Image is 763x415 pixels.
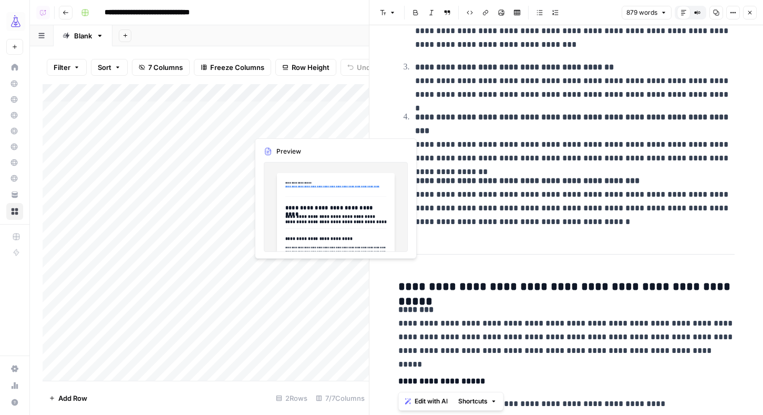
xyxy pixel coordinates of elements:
a: Your Data [6,186,23,203]
button: Filter [47,59,87,76]
a: Usage [6,377,23,394]
button: Undo [341,59,381,76]
button: Freeze Columns [194,59,271,76]
a: Browse [6,203,23,220]
span: Freeze Columns [210,62,264,73]
img: AirOps Growth Logo [6,12,25,31]
span: Edit with AI [415,397,448,406]
div: 2 Rows [272,390,312,407]
span: Add Row [58,393,87,403]
span: Row Height [292,62,329,73]
button: Shortcuts [454,394,501,408]
span: 879 words [626,8,657,17]
button: Help + Support [6,394,23,411]
span: Filter [54,62,70,73]
div: Blank [74,31,92,41]
a: Home [6,59,23,76]
span: Sort [98,62,111,73]
button: Workspace: AirOps Growth [6,8,23,35]
div: 7/7 Columns [312,390,369,407]
button: Edit with AI [401,394,452,408]
a: Blank [54,25,112,46]
button: 7 Columns [132,59,190,76]
span: Shortcuts [458,397,488,406]
button: Add Row [43,390,94,407]
button: Row Height [275,59,336,76]
button: Sort [91,59,128,76]
a: Settings [6,360,23,377]
span: Undo [357,62,375,73]
span: 7 Columns [148,62,183,73]
button: 879 words [622,6,672,19]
